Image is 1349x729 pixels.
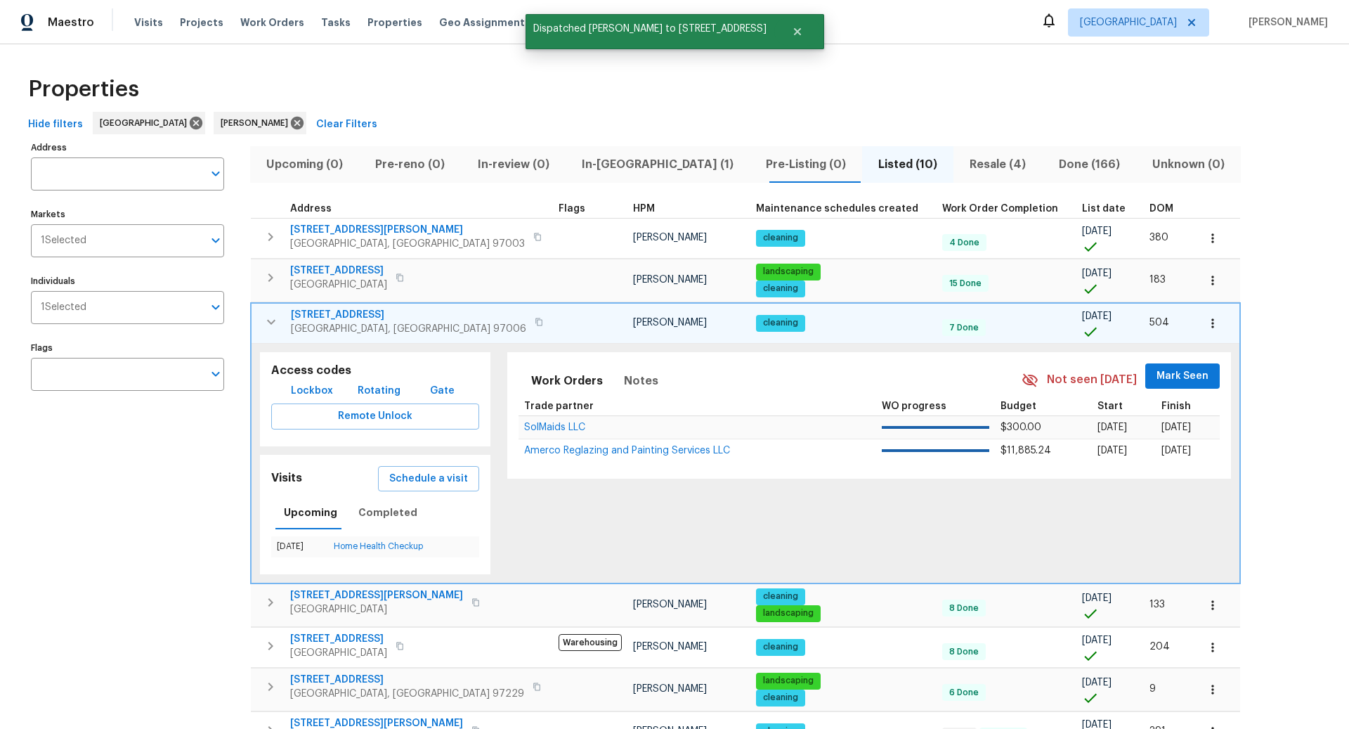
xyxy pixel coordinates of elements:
label: Individuals [31,277,224,285]
span: Dispatched [PERSON_NAME] to [STREET_ADDRESS] [526,14,774,44]
button: Mark Seen [1145,363,1220,389]
button: Gate [420,378,465,404]
span: [GEOGRAPHIC_DATA] [290,278,387,292]
span: [GEOGRAPHIC_DATA] [100,116,193,130]
span: Warehousing [559,634,622,651]
h5: Visits [271,471,302,486]
button: Open [206,297,226,317]
span: Flags [559,204,585,214]
span: Work Orders [240,15,304,30]
span: [DATE] [1082,226,1112,236]
a: Amerco Reglazing and Painting Services LLC [524,446,730,455]
span: cleaning [757,283,804,295]
span: Work Orders [531,371,603,391]
span: Geo Assignments [439,15,530,30]
span: [GEOGRAPHIC_DATA], [GEOGRAPHIC_DATA] 97229 [290,687,524,701]
span: Hide filters [28,116,83,134]
button: Hide filters [22,112,89,138]
span: Mark Seen [1156,368,1208,385]
button: Open [206,231,226,250]
span: Trade partner [524,401,594,411]
span: [DATE] [1082,678,1112,688]
span: 4 Done [944,237,985,249]
span: 380 [1149,233,1168,243]
button: Rotating [352,378,406,404]
span: landscaping [757,675,819,687]
span: WO progress [882,401,946,411]
span: [STREET_ADDRESS] [290,264,387,278]
span: [DATE] [1082,593,1112,603]
span: [STREET_ADDRESS][PERSON_NAME] [290,223,525,237]
button: Close [774,18,821,46]
span: Remote Unlock [282,408,468,425]
span: [GEOGRAPHIC_DATA] [290,646,387,660]
span: Maintenance schedules created [756,204,918,214]
span: [GEOGRAPHIC_DATA], [GEOGRAPHIC_DATA] 97006 [291,322,526,336]
div: [PERSON_NAME] [214,112,306,134]
span: Clear Filters [316,116,377,134]
label: Markets [31,210,224,219]
span: 9 [1149,684,1156,694]
span: Gate [426,382,460,400]
span: Listed (10) [871,155,945,174]
span: landscaping [757,607,819,619]
button: Schedule a visit [378,466,479,492]
span: [DATE] [1082,636,1112,645]
span: Work Order Completion [942,204,1058,214]
span: 8 Done [944,602,984,614]
span: [DATE] [1082,269,1112,278]
span: In-[GEOGRAPHIC_DATA] (1) [574,155,741,174]
span: Budget [1001,401,1036,411]
span: SolMaids LLC [524,422,585,432]
span: [DATE] [1161,422,1191,432]
span: [STREET_ADDRESS][PERSON_NAME] [290,588,463,602]
span: cleaning [757,641,804,653]
span: Lockbox [291,382,333,400]
button: Lockbox [285,378,339,404]
span: 504 [1149,318,1169,328]
span: [PERSON_NAME] [221,116,294,130]
span: Visits [134,15,163,30]
span: 1 Selected [41,235,86,247]
button: Remote Unlock [271,404,479,430]
span: Amerco Reglazing and Painting Services LLC [524,446,730,456]
span: Not seen [DATE] [1047,372,1137,388]
span: 204 [1149,642,1170,652]
span: Done (166) [1051,155,1128,174]
span: Pre-Listing (0) [758,155,854,174]
span: DOM [1149,204,1173,214]
span: Start [1097,401,1123,411]
span: $300.00 [1001,422,1041,432]
span: Projects [180,15,223,30]
span: $11,885.24 [1001,446,1051,456]
button: Open [206,164,226,183]
span: HPM [633,204,655,214]
span: Schedule a visit [389,470,468,488]
a: Home Health Checkup [334,542,423,550]
span: Resale (4) [962,155,1034,174]
span: [GEOGRAPHIC_DATA] [1080,15,1177,30]
span: [DATE] [1097,422,1127,432]
div: [GEOGRAPHIC_DATA] [93,112,205,134]
span: Maestro [48,15,94,30]
span: [DATE] [1097,446,1127,456]
span: [PERSON_NAME] [633,642,707,652]
span: landscaping [757,266,819,278]
span: cleaning [757,317,804,329]
label: Flags [31,344,224,352]
span: cleaning [757,232,804,244]
span: Tasks [321,18,351,27]
span: [GEOGRAPHIC_DATA] [290,602,463,617]
span: Rotating [358,382,400,400]
span: 133 [1149,600,1165,609]
span: List date [1082,204,1126,214]
span: 7 Done [944,322,984,334]
span: [PERSON_NAME] [633,684,707,694]
span: Unknown (0) [1145,155,1232,174]
span: Completed [358,504,417,522]
span: 8 Done [944,646,984,658]
span: Address [290,204,332,214]
h5: Access codes [271,363,479,378]
span: Properties [28,82,139,96]
label: Address [31,143,224,152]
